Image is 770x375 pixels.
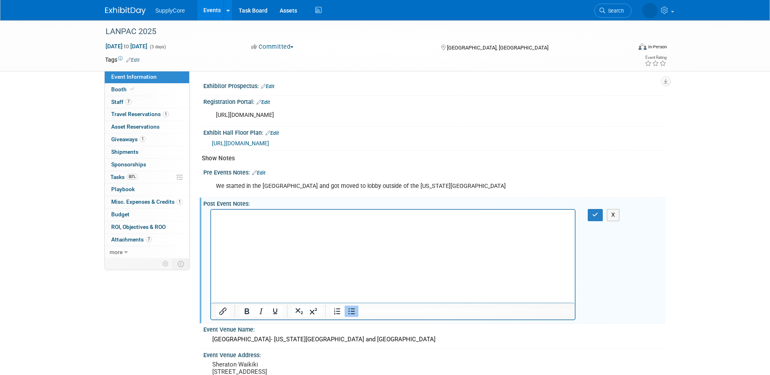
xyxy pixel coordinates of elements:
div: Pre Events Notes: [203,166,665,177]
span: Travel Reservations [111,111,169,117]
button: Superscript [306,306,320,317]
span: 7 [146,236,152,242]
td: Toggle Event Tabs [173,259,189,269]
span: Giveaways [111,136,146,142]
div: We started in the [GEOGRAPHIC_DATA] and got moved to lobby outside of the [US_STATE][GEOGRAPHIC_D... [210,178,576,194]
div: [GEOGRAPHIC_DATA]- [US_STATE][GEOGRAPHIC_DATA] and [GEOGRAPHIC_DATA] [209,333,659,346]
span: Tasks [110,174,138,180]
span: to [123,43,130,50]
div: Event Rating [645,56,666,60]
a: Edit [257,99,270,105]
a: Shipments [105,146,189,158]
a: Asset Reservations [105,121,189,133]
a: Search [594,4,632,18]
a: Edit [252,170,265,176]
span: [GEOGRAPHIC_DATA], [GEOGRAPHIC_DATA] [447,45,548,51]
button: Numbered list [330,306,344,317]
span: Misc. Expenses & Credits [111,198,183,205]
div: Event Venue Name: [203,323,665,334]
span: 7 [125,99,132,105]
td: Personalize Event Tab Strip [159,259,173,269]
a: Event Information [105,71,189,83]
a: Sponsorships [105,159,189,171]
a: Edit [126,57,140,63]
span: Attachments [111,236,152,243]
img: ExhibitDay [105,7,146,15]
div: Exhibitor Prospectus: [203,80,665,91]
span: SupplyCore [155,7,185,14]
div: Exhibit Hall Floor Plan: [203,127,665,137]
div: Post Event Notes: [203,198,665,208]
span: Event Information [111,73,157,80]
span: ROI, Objectives & ROO [111,224,166,230]
td: Tags [105,56,140,64]
span: (3 days) [149,44,166,50]
a: Booth [105,84,189,96]
span: 80% [127,174,138,180]
button: Subscript [292,306,306,317]
span: more [110,249,123,255]
a: Misc. Expenses & Credits1 [105,196,189,208]
div: Event Format [584,42,667,54]
a: Staff7 [105,96,189,108]
a: Tasks80% [105,171,189,183]
img: Format-Inperson.png [638,43,647,50]
a: Edit [261,84,274,89]
a: Attachments7 [105,234,189,246]
span: 1 [140,136,146,142]
a: Edit [265,130,279,136]
a: Giveaways1 [105,134,189,146]
a: [URL][DOMAIN_NAME] [212,140,269,147]
button: Insert/edit link [216,306,230,317]
span: Budget [111,211,129,218]
span: Booth [111,86,136,93]
iframe: Rich Text Area [211,210,575,303]
div: Event Venue Address: [203,349,665,359]
button: X [607,209,620,221]
img: Kaci Shickel [642,3,658,18]
span: 1 [163,111,169,117]
div: LANPAC 2025 [103,24,619,39]
button: Committed [248,43,297,51]
div: In-Person [648,44,667,50]
span: Playbook [111,186,135,192]
span: 1 [177,199,183,205]
i: Booth reservation complete [130,87,134,91]
span: Search [605,8,624,14]
span: Shipments [111,149,138,155]
button: Bullet list [345,306,358,317]
a: Playbook [105,183,189,196]
span: [DATE] [DATE] [105,43,148,50]
span: Staff [111,99,132,105]
div: Registration Portal: [203,96,665,106]
button: Underline [268,306,282,317]
div: [URL][DOMAIN_NAME] [210,107,576,123]
a: Travel Reservations1 [105,108,189,121]
a: ROI, Objectives & ROO [105,221,189,233]
a: more [105,246,189,259]
a: Budget [105,209,189,221]
button: Italic [254,306,268,317]
div: Show Notes [202,154,659,163]
button: Bold [240,306,254,317]
span: Sponsorships [111,161,146,168]
span: Asset Reservations [111,123,160,130]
